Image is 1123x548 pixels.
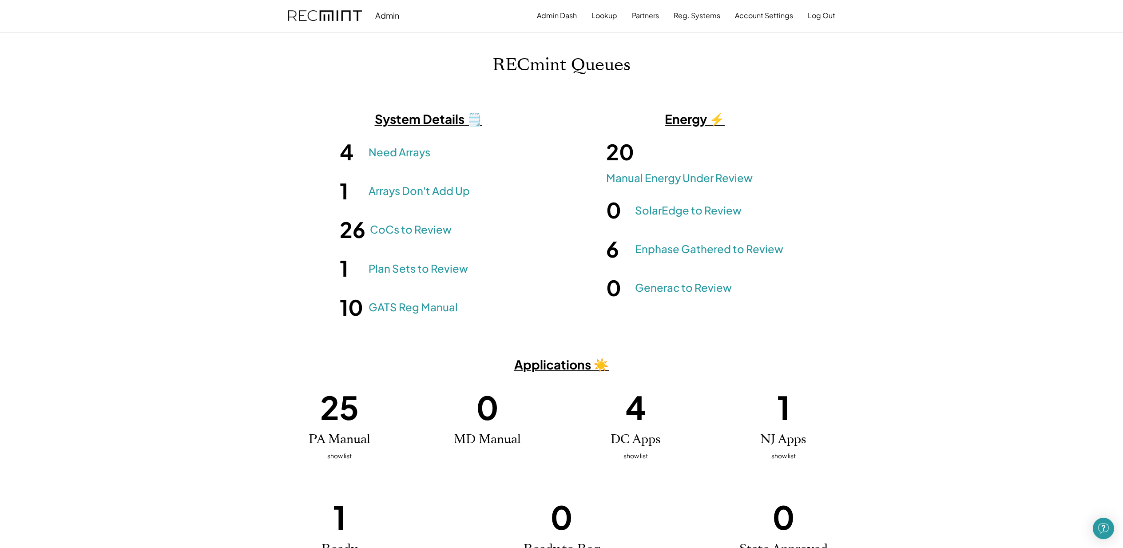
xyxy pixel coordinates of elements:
div: Open Intercom Messenger [1093,518,1114,539]
h1: 20 [606,138,634,166]
u: show list [327,452,352,460]
h1: 4 [340,138,364,166]
h1: 0 [606,274,631,302]
a: Arrays Don't Add Up [369,183,470,199]
h1: 26 [340,216,365,243]
h1: RECmint Queues [492,55,631,75]
a: Need Arrays [369,145,430,160]
h3: Energy ⚡ [584,111,806,127]
button: Account Settings [735,7,793,24]
h1: 1 [777,386,790,428]
h2: DC Apps [611,432,661,447]
h1: 6 [606,235,631,263]
a: SolarEdge to Review [635,203,742,218]
h2: MD Manual [454,432,521,447]
a: Enphase Gathered to Review [635,242,783,257]
h2: NJ Apps [760,432,806,447]
h1: 1 [340,254,364,282]
h3: System Details 🗒️ [317,111,540,127]
h1: 0 [476,386,499,428]
a: Generac to Review [635,280,732,295]
u: show list [623,452,648,460]
h1: 4 [625,386,646,428]
button: Log Out [808,7,835,24]
button: Reg. Systems [674,7,720,24]
h1: 1 [333,496,346,538]
button: Admin Dash [537,7,577,24]
a: CoCs to Review [370,222,452,237]
h1: 1 [340,177,364,205]
button: Lookup [591,7,617,24]
h1: 0 [606,196,631,224]
h1: 0 [550,496,573,538]
a: Plan Sets to Review [369,261,468,276]
h1: 25 [320,386,359,428]
img: recmint-logotype%403x.png [288,10,362,21]
button: Partners [632,7,659,24]
h1: 10 [340,294,364,321]
h1: 0 [772,496,795,538]
div: Admin [375,10,399,20]
a: Manual Energy Under Review [606,171,753,186]
u: show list [771,452,796,460]
a: GATS Reg Manual [369,300,458,315]
h2: PA Manual [309,432,370,447]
